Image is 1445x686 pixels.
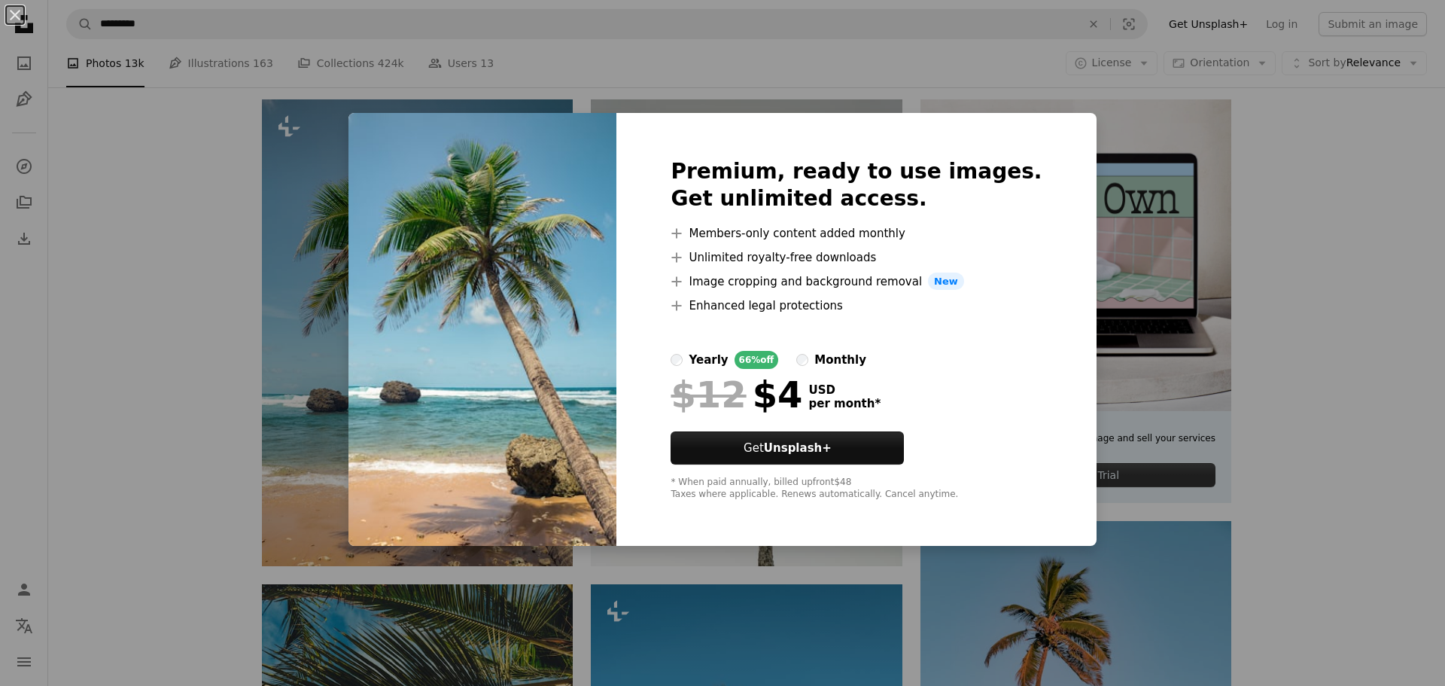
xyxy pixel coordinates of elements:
span: $12 [671,375,746,414]
li: Image cropping and background removal [671,273,1042,291]
strong: Unsplash+ [764,441,832,455]
div: yearly [689,351,728,369]
div: $4 [671,375,802,414]
li: Enhanced legal protections [671,297,1042,315]
div: * When paid annually, billed upfront $48 Taxes where applicable. Renews automatically. Cancel any... [671,477,1042,501]
img: premium_photo-1690582417564-b31a9ad96258 [348,113,616,547]
span: New [928,273,964,291]
div: 66% off [735,351,779,369]
li: Unlimited royalty-free downloads [671,248,1042,267]
div: monthly [814,351,866,369]
h2: Premium, ready to use images. Get unlimited access. [671,158,1042,212]
button: GetUnsplash+ [671,431,904,465]
li: Members-only content added monthly [671,224,1042,242]
span: per month * [808,397,881,410]
input: monthly [796,354,808,366]
input: yearly66%off [671,354,683,366]
span: USD [808,383,881,397]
